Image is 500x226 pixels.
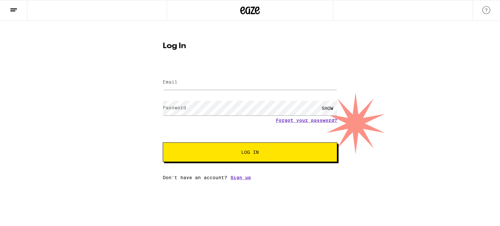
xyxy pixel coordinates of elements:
label: Password [163,105,186,110]
label: Email [163,79,177,85]
input: Email [163,75,337,90]
div: SHOW [318,101,337,115]
a: Sign up [230,175,251,180]
span: Log In [241,150,259,154]
button: Log In [163,142,337,162]
a: Forgot your password? [276,118,337,123]
h1: Log In [163,42,337,50]
div: Don't have an account? [163,175,337,180]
